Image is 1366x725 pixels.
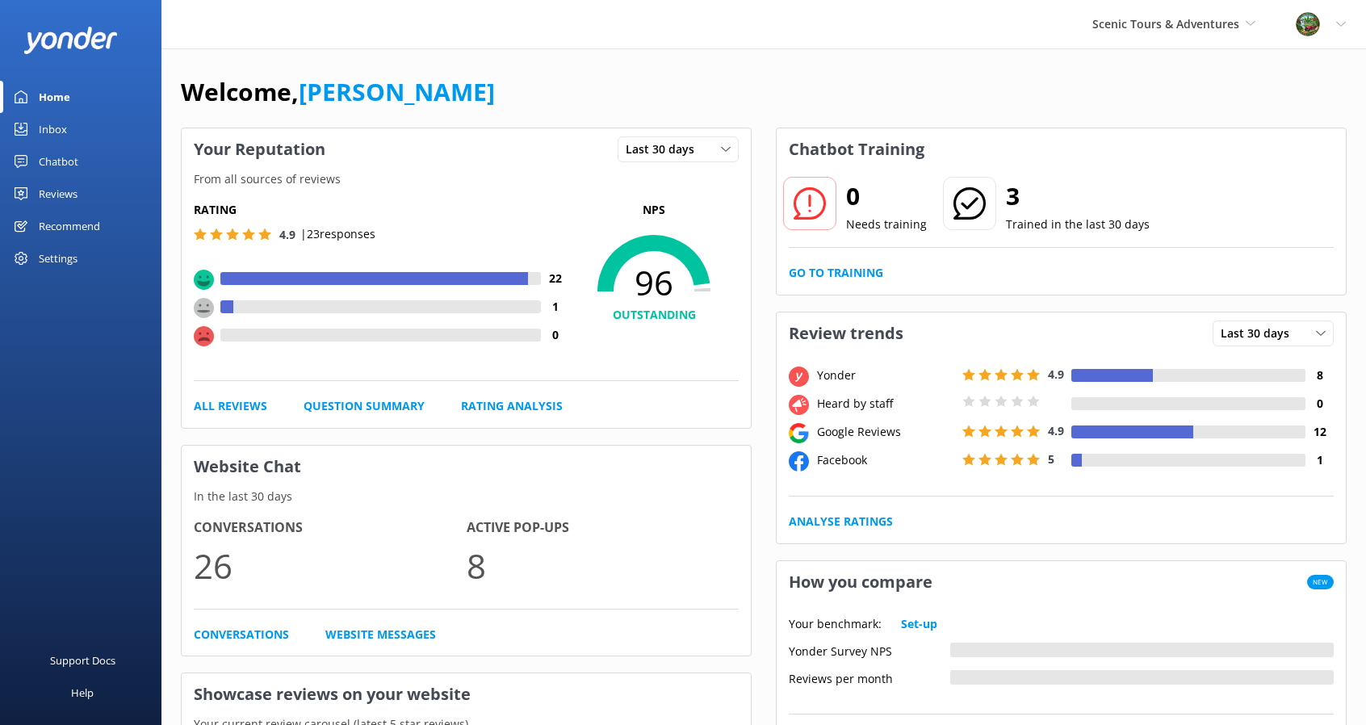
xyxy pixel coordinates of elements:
[194,626,289,643] a: Conversations
[1305,451,1334,469] h4: 1
[813,367,958,384] div: Yonder
[901,615,937,633] a: Set-up
[182,170,751,188] p: From all sources of reviews
[467,539,740,593] p: 8
[1048,367,1064,382] span: 4.9
[39,210,100,242] div: Recommend
[846,177,927,216] h2: 0
[789,513,893,530] a: Analyse Ratings
[299,75,495,108] a: [PERSON_NAME]
[813,423,958,441] div: Google Reviews
[777,561,945,603] h3: How you compare
[39,178,78,210] div: Reviews
[1092,16,1239,31] span: Scenic Tours & Adventures
[39,145,78,178] div: Chatbot
[39,81,70,113] div: Home
[1006,216,1150,233] p: Trained in the last 30 days
[777,128,937,170] h3: Chatbot Training
[541,326,569,344] h4: 0
[182,446,751,488] h3: Website Chat
[541,298,569,316] h4: 1
[1048,451,1054,467] span: 5
[789,264,883,282] a: Go to Training
[325,626,436,643] a: Website Messages
[181,73,495,111] h1: Welcome,
[24,27,117,53] img: yonder-white-logo.png
[569,201,739,219] p: NPS
[1221,325,1299,342] span: Last 30 days
[71,677,94,709] div: Help
[813,395,958,413] div: Heard by staff
[789,615,882,633] p: Your benchmark:
[194,539,467,593] p: 26
[39,242,78,274] div: Settings
[300,225,375,243] p: | 23 responses
[569,262,739,303] span: 96
[626,140,704,158] span: Last 30 days
[789,670,950,685] div: Reviews per month
[813,451,958,469] div: Facebook
[846,216,927,233] p: Needs training
[304,397,425,415] a: Question Summary
[182,128,337,170] h3: Your Reputation
[1305,423,1334,441] h4: 12
[569,306,739,324] h4: OUTSTANDING
[789,643,950,657] div: Yonder Survey NPS
[777,312,916,354] h3: Review trends
[541,270,569,287] h4: 22
[182,673,751,715] h3: Showcase reviews on your website
[194,518,467,539] h4: Conversations
[1305,367,1334,384] h4: 8
[1296,12,1320,36] img: 789-1755618753.png
[467,518,740,539] h4: Active Pop-ups
[194,201,569,219] h5: Rating
[279,227,295,242] span: 4.9
[1307,575,1334,589] span: New
[1048,423,1064,438] span: 4.9
[1305,395,1334,413] h4: 0
[50,644,115,677] div: Support Docs
[182,488,751,505] p: In the last 30 days
[1006,177,1150,216] h2: 3
[194,397,267,415] a: All Reviews
[461,397,563,415] a: Rating Analysis
[39,113,67,145] div: Inbox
